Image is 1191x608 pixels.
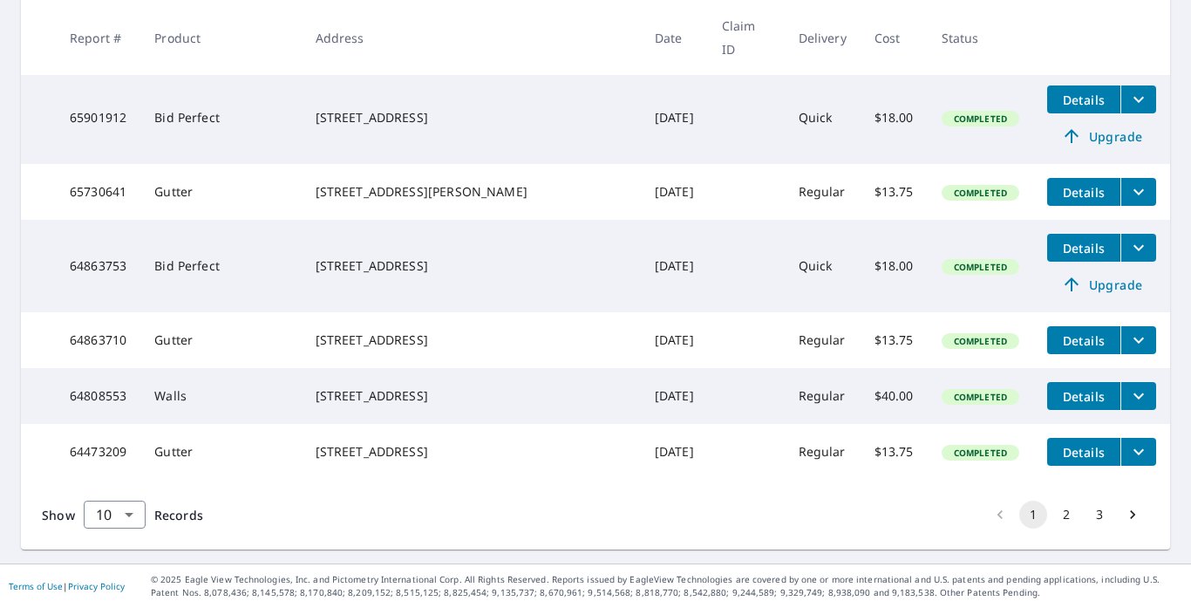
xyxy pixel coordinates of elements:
td: [DATE] [641,424,708,480]
span: Completed [943,447,1017,459]
button: detailsBtn-64473209 [1047,438,1120,466]
button: filesDropdownBtn-64863710 [1120,326,1156,354]
button: detailsBtn-65901912 [1047,85,1120,113]
td: [DATE] [641,220,708,312]
td: 65730641 [56,164,140,220]
td: Bid Perfect [140,72,301,164]
button: filesDropdownBtn-64863753 [1120,234,1156,262]
td: $13.75 [861,312,928,368]
p: © 2025 Eagle View Technologies, Inc. and Pictometry International Corp. All Rights Reserved. Repo... [151,573,1182,599]
div: Show 10 records [84,501,146,529]
td: Bid Perfect [140,220,301,312]
span: Completed [943,391,1017,403]
td: $13.75 [861,424,928,480]
td: $40.00 [861,368,928,424]
span: Details [1058,388,1110,405]
button: detailsBtn-64863753 [1047,234,1120,262]
span: Upgrade [1058,274,1146,295]
a: Upgrade [1047,122,1156,150]
span: Details [1058,184,1110,201]
span: Completed [943,261,1017,273]
td: Gutter [140,164,301,220]
button: Go to page 3 [1086,501,1113,529]
button: page 1 [1019,501,1047,529]
span: Records [154,507,203,523]
button: detailsBtn-64808553 [1047,382,1120,410]
td: Gutter [140,424,301,480]
button: Go to page 2 [1052,501,1080,529]
td: Walls [140,368,301,424]
a: Privacy Policy [68,580,125,592]
td: 64863710 [56,312,140,368]
td: [DATE] [641,72,708,164]
td: Regular [785,312,861,368]
td: Regular [785,368,861,424]
span: Details [1058,332,1110,349]
nav: pagination navigation [983,501,1149,529]
td: Regular [785,164,861,220]
td: 64863753 [56,220,140,312]
div: [STREET_ADDRESS] [316,443,627,461]
span: Upgrade [1058,126,1146,147]
td: 65901912 [56,72,140,164]
td: 64808553 [56,368,140,424]
td: [DATE] [641,164,708,220]
span: Details [1058,444,1110,461]
div: [STREET_ADDRESS] [316,257,627,275]
span: Details [1058,92,1110,108]
span: Completed [943,187,1017,199]
div: [STREET_ADDRESS] [316,109,627,126]
td: $18.00 [861,220,928,312]
button: filesDropdownBtn-64473209 [1120,438,1156,466]
td: $18.00 [861,72,928,164]
span: Completed [943,113,1017,125]
a: Upgrade [1047,270,1156,298]
button: Go to next page [1119,501,1147,529]
td: [DATE] [641,368,708,424]
button: filesDropdownBtn-65730641 [1120,178,1156,206]
td: Gutter [140,312,301,368]
a: Terms of Use [9,580,63,592]
td: Regular [785,424,861,480]
button: detailsBtn-64863710 [1047,326,1120,354]
td: Quick [785,220,861,312]
button: filesDropdownBtn-64808553 [1120,382,1156,410]
div: [STREET_ADDRESS] [316,387,627,405]
td: Quick [785,72,861,164]
td: 64473209 [56,424,140,480]
td: $13.75 [861,164,928,220]
div: 10 [84,490,146,539]
span: Show [42,507,75,523]
td: [DATE] [641,312,708,368]
span: Completed [943,335,1017,347]
button: filesDropdownBtn-65901912 [1120,85,1156,113]
div: [STREET_ADDRESS][PERSON_NAME] [316,183,627,201]
button: detailsBtn-65730641 [1047,178,1120,206]
span: Details [1058,240,1110,256]
div: [STREET_ADDRESS] [316,331,627,349]
p: | [9,581,125,591]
